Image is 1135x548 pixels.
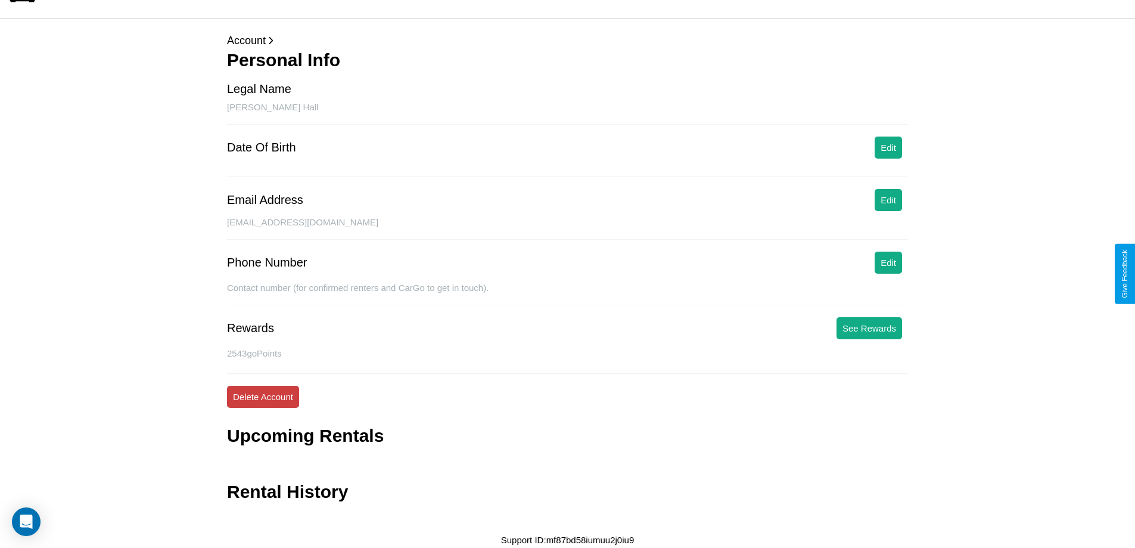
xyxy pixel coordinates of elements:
[227,386,299,408] button: Delete Account
[227,217,908,240] div: [EMAIL_ADDRESS][DOMAIN_NAME]
[227,256,307,270] div: Phone Number
[227,50,908,70] h3: Personal Info
[227,82,291,96] div: Legal Name
[875,189,902,211] button: Edit
[875,252,902,274] button: Edit
[227,102,908,125] div: [PERSON_NAME] Hall
[501,532,634,548] p: Support ID: mf87bd58iumuu2j0iu9
[227,31,908,50] p: Account
[227,141,296,154] div: Date Of Birth
[837,317,902,339] button: See Rewards
[227,426,384,446] h3: Upcoming Rentals
[227,345,908,361] p: 2543 goPoints
[12,507,41,536] div: Open Intercom Messenger
[227,482,348,502] h3: Rental History
[1121,250,1129,298] div: Give Feedback
[875,137,902,159] button: Edit
[227,283,908,305] div: Contact number (for confirmed renters and CarGo to get in touch).
[227,321,274,335] div: Rewards
[227,193,303,207] div: Email Address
